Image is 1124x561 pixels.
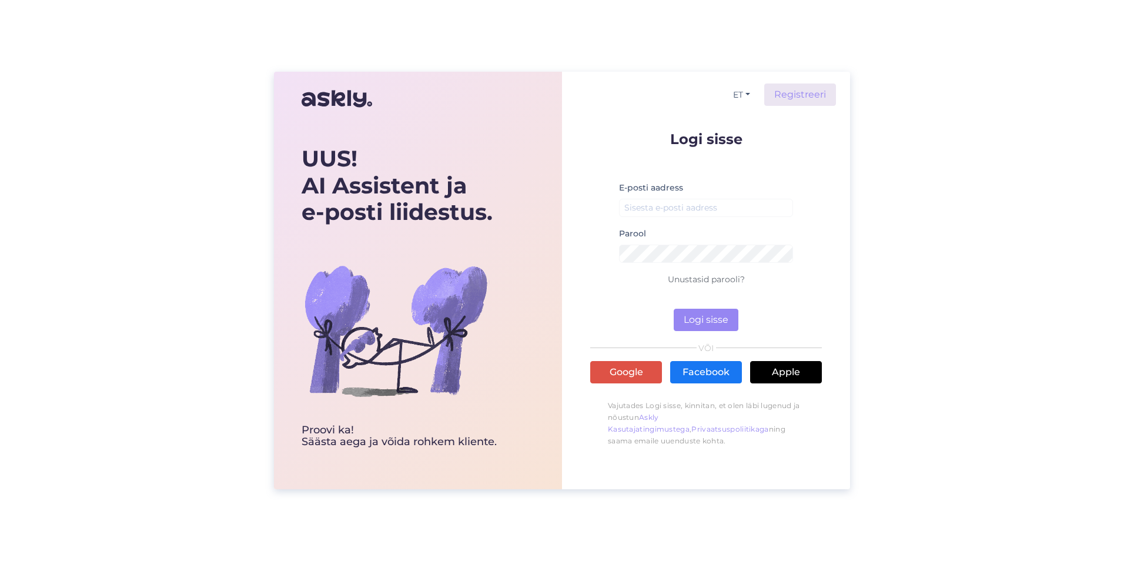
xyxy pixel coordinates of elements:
[697,344,716,352] span: VÕI
[608,413,690,433] a: Askly Kasutajatingimustega
[302,85,372,113] img: Askly
[750,361,822,383] a: Apple
[302,236,490,425] img: bg-askly
[691,425,768,433] a: Privaatsuspoliitikaga
[302,145,497,226] div: UUS! AI Assistent ja e-posti liidestus.
[619,199,793,217] input: Sisesta e-posti aadress
[590,361,662,383] a: Google
[590,132,822,146] p: Logi sisse
[668,274,745,285] a: Unustasid parooli?
[619,228,646,240] label: Parool
[619,182,683,194] label: E-posti aadress
[590,394,822,453] p: Vajutades Logi sisse, kinnitan, et olen läbi lugenud ja nõustun , ning saama emaile uuenduste kohta.
[728,86,755,103] button: ET
[764,84,836,106] a: Registreeri
[670,361,742,383] a: Facebook
[302,425,497,448] div: Proovi ka! Säästa aega ja võida rohkem kliente.
[674,309,738,331] button: Logi sisse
